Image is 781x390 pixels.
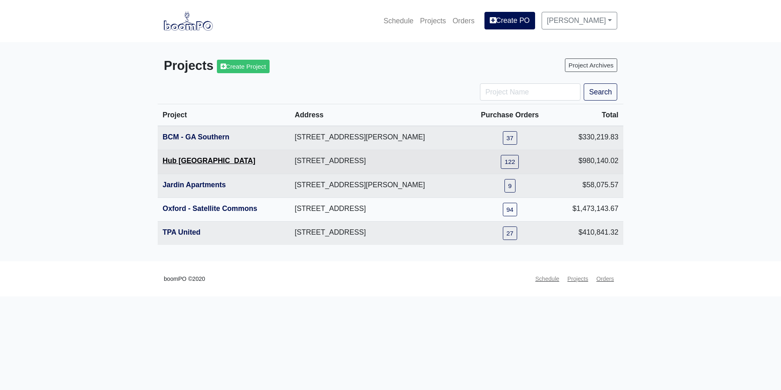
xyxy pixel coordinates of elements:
[564,271,591,287] a: Projects
[158,104,290,126] th: Project
[553,174,623,197] td: $58,075.57
[380,12,417,30] a: Schedule
[449,12,478,30] a: Orders
[584,83,617,101] button: Search
[290,150,467,174] td: [STREET_ADDRESS]
[504,179,515,193] a: 9
[565,58,617,72] a: Project Archives
[553,104,623,126] th: Total
[503,226,517,240] a: 27
[163,204,257,213] a: Oxford - Satellite Commons
[217,60,270,73] a: Create Project
[290,126,467,150] td: [STREET_ADDRESS][PERSON_NAME]
[501,155,519,168] a: 122
[484,12,535,29] a: Create PO
[417,12,449,30] a: Projects
[467,104,553,126] th: Purchase Orders
[164,11,213,30] img: boomPO
[163,181,226,189] a: Jardin Apartments
[290,197,467,221] td: [STREET_ADDRESS]
[503,203,517,216] a: 94
[553,126,623,150] td: $330,219.83
[164,274,205,284] small: boomPO ©2020
[553,221,623,245] td: $410,841.32
[542,12,617,29] a: [PERSON_NAME]
[290,221,467,245] td: [STREET_ADDRESS]
[480,83,580,101] input: Project Name
[164,58,384,74] h3: Projects
[553,197,623,221] td: $1,473,143.67
[163,133,230,141] a: BCM - GA Southern
[163,228,201,236] a: TPA United
[593,271,617,287] a: Orders
[163,157,255,165] a: Hub [GEOGRAPHIC_DATA]
[553,150,623,174] td: $980,140.02
[290,174,467,197] td: [STREET_ADDRESS][PERSON_NAME]
[532,271,562,287] a: Schedule
[290,104,467,126] th: Address
[503,131,517,145] a: 37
